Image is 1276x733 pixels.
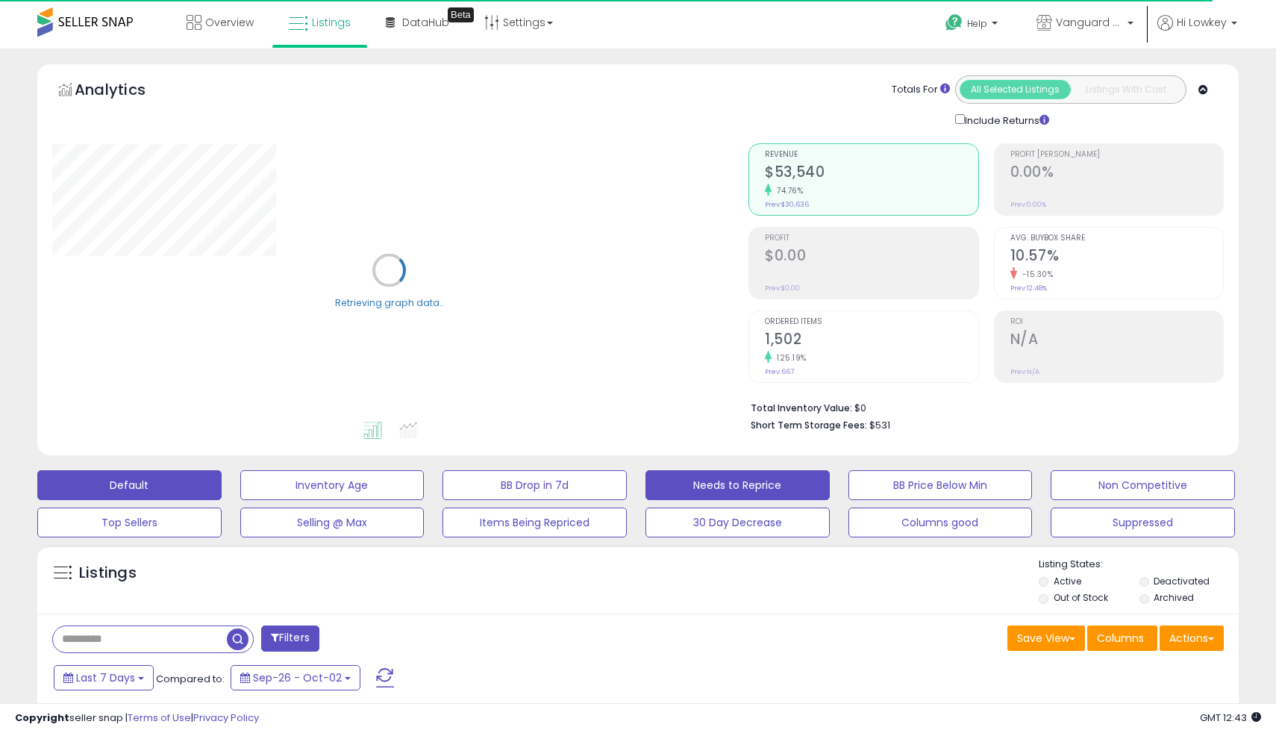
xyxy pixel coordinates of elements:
h2: $53,540 [765,163,978,184]
h5: Listings [79,563,137,584]
button: All Selected Listings [960,80,1071,99]
button: BB Drop in 7d [442,470,627,500]
button: Filters [261,626,319,652]
b: Short Term Storage Fees: [751,419,867,431]
h2: 1,502 [765,331,978,351]
button: Selling @ Max [240,508,425,537]
small: Prev: N/A [1010,367,1039,376]
h2: $0.00 [765,247,978,267]
span: Last 7 Days [76,670,135,685]
span: Sep-26 - Oct-02 [253,670,342,685]
h2: 10.57% [1010,247,1223,267]
button: 30 Day Decrease [645,508,830,537]
strong: Copyright [15,711,69,725]
label: Deactivated [1154,575,1210,587]
span: Revenue [765,151,978,159]
button: Listings With Cost [1070,80,1181,99]
button: Inventory Age [240,470,425,500]
span: Overview [205,15,254,30]
span: Avg. Buybox Share [1010,234,1223,243]
button: Columns [1087,626,1157,651]
button: Top Sellers [37,508,222,537]
span: DataHub [402,15,449,30]
h5: Analytics [75,79,175,104]
label: Out of Stock [1054,591,1108,604]
span: Vanguard Systems Shop [1056,15,1123,30]
b: Total Inventory Value: [751,402,852,414]
button: Columns good [848,508,1033,537]
button: Sep-26 - Oct-02 [231,665,360,690]
div: Totals For [892,83,950,97]
a: Help [933,2,1013,49]
button: Needs to Reprice [645,470,830,500]
span: Ordered Items [765,318,978,326]
span: $531 [869,418,890,432]
h2: N/A [1010,331,1223,351]
small: Prev: $30,636 [765,200,809,209]
small: Prev: 667 [765,367,794,376]
p: Listing States: [1039,558,1238,572]
div: seller snap | | [15,711,259,726]
label: Archived [1154,591,1194,604]
a: Privacy Policy [193,711,259,725]
button: Last 7 Days [54,665,154,690]
small: Prev: $0.00 [765,284,800,293]
span: Compared to: [156,672,225,686]
span: Profit [765,234,978,243]
small: 74.76% [772,185,803,196]
button: Actions [1160,626,1224,651]
span: Hi Lowkey [1177,15,1227,30]
span: 2025-10-10 12:43 GMT [1200,711,1261,725]
small: 125.19% [772,352,807,364]
li: $0 [751,398,1213,416]
a: Hi Lowkey [1157,15,1237,49]
div: Retrieving graph data.. [335,296,444,309]
div: Tooltip anchor [448,7,474,22]
button: Suppressed [1051,508,1235,537]
span: Profit [PERSON_NAME] [1010,151,1223,159]
div: Include Returns [944,111,1067,128]
span: Help [967,17,987,30]
span: Listings [312,15,351,30]
h2: 0.00% [1010,163,1223,184]
button: BB Price Below Min [848,470,1033,500]
label: Active [1054,575,1081,587]
button: Non Competitive [1051,470,1235,500]
button: Items Being Repriced [442,508,627,537]
a: Terms of Use [128,711,191,725]
span: ROI [1010,318,1223,326]
i: Get Help [945,13,963,32]
button: Save View [1007,626,1085,651]
span: Columns [1097,631,1144,646]
small: -15.30% [1017,269,1054,280]
button: Default [37,470,222,500]
small: Prev: 0.00% [1010,200,1046,209]
small: Prev: 12.48% [1010,284,1047,293]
